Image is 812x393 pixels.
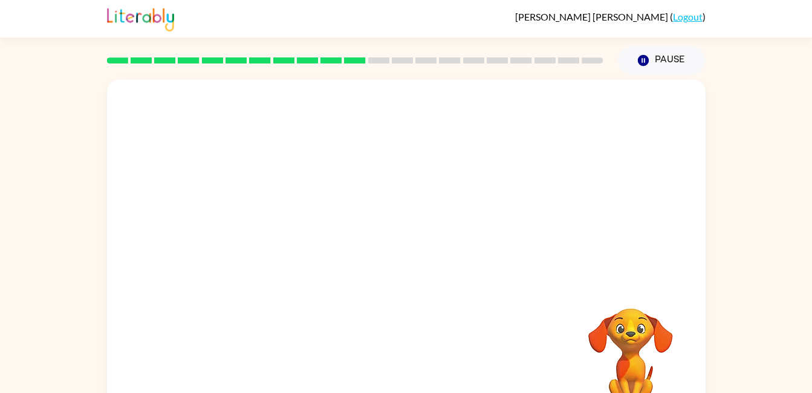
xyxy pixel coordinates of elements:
[673,11,703,22] a: Logout
[107,5,174,31] img: Literably
[618,47,706,74] button: Pause
[515,11,706,22] div: ( )
[515,11,670,22] span: [PERSON_NAME] [PERSON_NAME]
